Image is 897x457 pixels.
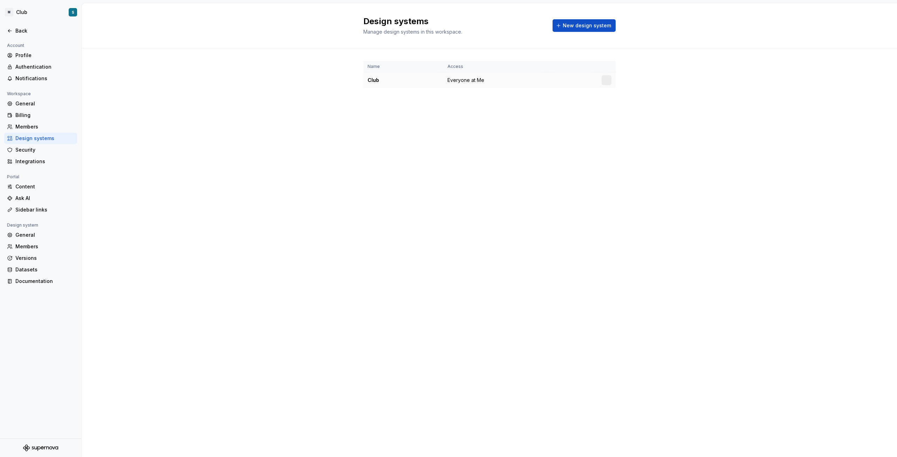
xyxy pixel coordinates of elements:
a: Back [4,25,77,36]
a: Versions [4,252,77,264]
a: Security [4,144,77,155]
a: Datasets [4,264,77,275]
div: Content [15,183,74,190]
span: Everyone at Me [447,77,484,84]
button: MClubS [1,5,80,20]
div: Integrations [15,158,74,165]
a: Authentication [4,61,77,72]
div: Ask AI [15,195,74,202]
a: Content [4,181,77,192]
div: General [15,231,74,238]
a: Integrations [4,156,77,167]
a: Members [4,241,77,252]
div: Portal [4,173,22,181]
th: Access [443,61,548,72]
div: Members [15,123,74,130]
div: Authentication [15,63,74,70]
h2: Design systems [363,16,544,27]
div: Design system [4,221,41,229]
div: General [15,100,74,107]
div: Documentation [15,278,74,285]
div: Versions [15,255,74,262]
span: Manage design systems in this workspace. [363,29,462,35]
a: Sidebar links [4,204,77,215]
div: Security [15,146,74,153]
div: Billing [15,112,74,119]
svg: Supernova Logo [23,444,58,451]
a: Design systems [4,133,77,144]
div: Design systems [15,135,74,142]
a: General [4,229,77,241]
div: Sidebar links [15,206,74,213]
a: Documentation [4,276,77,287]
a: Profile [4,50,77,61]
div: Members [15,243,74,250]
div: Back [15,27,74,34]
a: Billing [4,110,77,121]
a: Notifications [4,73,77,84]
button: New design system [553,19,616,32]
a: Members [4,121,77,132]
a: Ask AI [4,193,77,204]
a: General [4,98,77,109]
div: M [5,8,13,16]
div: Notifications [15,75,74,82]
th: Name [363,61,443,72]
div: Workspace [4,90,34,98]
div: Profile [15,52,74,59]
span: New design system [563,22,611,29]
div: Club [368,77,439,84]
div: Account [4,41,27,50]
div: S [72,9,74,15]
div: Club [16,9,27,16]
div: Datasets [15,266,74,273]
